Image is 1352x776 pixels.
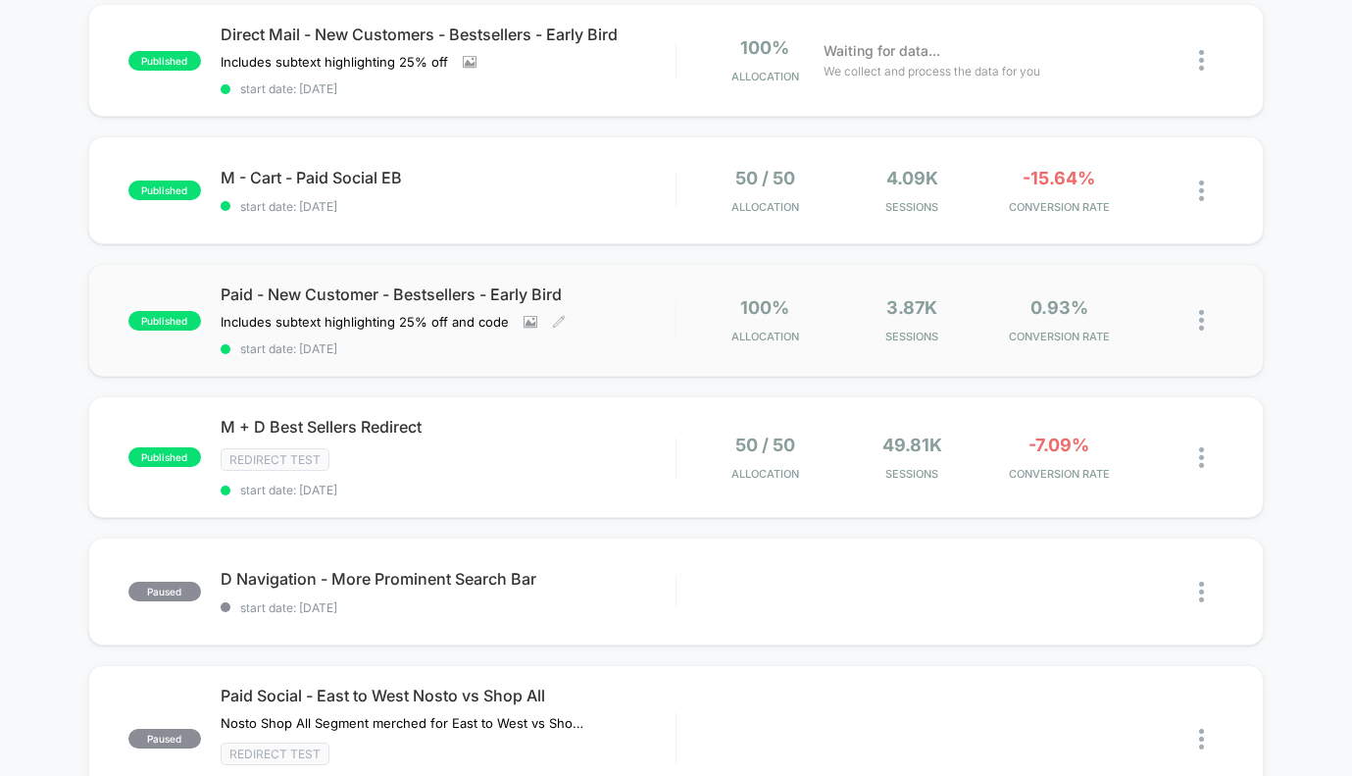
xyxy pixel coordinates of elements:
span: 3.87k [886,297,937,318]
span: We collect and process the data for you [824,62,1040,80]
span: Direct Mail - New Customers - Bestsellers - Early Bird [221,25,676,44]
img: close [1199,181,1204,201]
span: Nosto Shop All Segment merched for East to West vs Shop All Standard [221,715,584,731]
img: close [1199,310,1204,331]
span: CONVERSION RATE [990,467,1127,481]
span: start date: [DATE] [221,600,676,615]
span: D Navigation - More Prominent Search Bar [221,569,676,589]
img: close [1199,447,1204,468]
img: close [1199,729,1204,750]
span: 4.09k [886,168,938,188]
span: Redirect Test [221,743,329,765]
img: close [1199,50,1204,71]
span: start date: [DATE] [221,199,676,214]
span: -7.09% [1028,435,1089,455]
span: published [128,181,201,200]
span: Sessions [843,330,980,343]
img: close [1199,582,1204,602]
span: Waiting for data... [824,40,940,62]
span: Paid - New Customer - Bestsellers - Early Bird [221,285,676,304]
span: Redirect Test [221,448,329,471]
span: Allocation [731,200,799,214]
span: Allocation [731,467,799,481]
span: Allocation [731,330,799,343]
span: paused [128,729,201,749]
span: 49.81k [882,435,942,455]
span: CONVERSION RATE [990,330,1127,343]
span: 100% [740,297,789,318]
span: published [128,311,201,331]
span: CONVERSION RATE [990,200,1127,214]
span: 100% [740,37,789,58]
span: Allocation [731,70,799,83]
span: published [128,447,201,467]
span: start date: [DATE] [221,341,676,356]
span: Sessions [843,200,980,214]
span: Includes subtext highlighting 25% off [221,54,448,70]
span: M - Cart - Paid Social EB [221,168,676,187]
span: start date: [DATE] [221,81,676,96]
span: start date: [DATE] [221,483,676,497]
span: M + D Best Sellers Redirect [221,417,676,437]
span: Sessions [843,467,980,481]
span: Paid Social - East to West Nosto vs Shop All [221,686,676,705]
span: paused [128,582,201,601]
span: 50 / 50 [735,435,795,455]
span: 0.93% [1030,297,1088,318]
span: 50 / 50 [735,168,795,188]
span: Includes subtext highlighting 25% off and code [221,314,509,330]
span: -15.64% [1023,168,1095,188]
span: published [128,51,201,71]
